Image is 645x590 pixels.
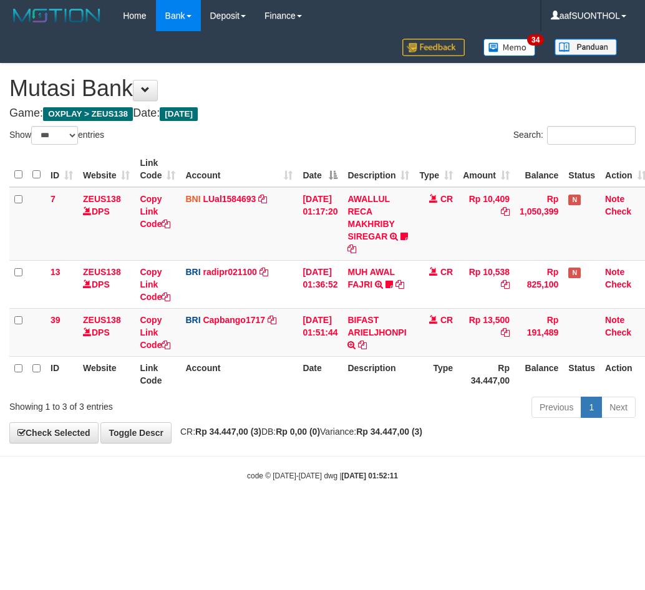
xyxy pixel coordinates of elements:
span: BNI [185,194,200,204]
td: [DATE] 01:17:20 [298,187,342,261]
small: code © [DATE]-[DATE] dwg | [247,472,398,480]
a: Copy Link Code [140,194,170,229]
th: Link Code: activate to sort column ascending [135,152,180,187]
a: Note [605,267,624,277]
span: CR [440,315,453,325]
a: Copy Link Code [140,315,170,350]
select: Showentries [31,126,78,145]
a: Check [605,279,631,289]
a: ZEUS138 [83,194,121,204]
th: Account [180,356,298,392]
span: CR [440,267,453,277]
a: Capbango1717 [203,315,265,325]
a: AWALLUL RECA MAKHRIBY SIREGAR [347,194,394,241]
td: Rp 13,500 [458,308,515,356]
th: Date: activate to sort column descending [298,152,342,187]
th: Balance [515,152,563,187]
img: MOTION_logo.png [9,6,104,25]
td: Rp 1,050,399 [515,187,563,261]
th: Type: activate to sort column ascending [414,152,458,187]
a: Copy Link Code [140,267,170,302]
th: Rp 34.447,00 [458,356,515,392]
td: [DATE] 01:36:52 [298,260,342,308]
a: Note [605,194,624,204]
strong: Rp 34.447,00 (3) [356,427,422,437]
a: radipr021100 [203,267,256,277]
a: Copy Rp 10,409 to clipboard [501,206,510,216]
span: Has Note [568,195,581,205]
th: Description [342,356,414,392]
th: Amount: activate to sort column ascending [458,152,515,187]
th: Date [298,356,342,392]
th: Balance [515,356,563,392]
span: OXPLAY > ZEUS138 [43,107,133,121]
span: BRI [185,315,200,325]
a: Note [605,315,624,325]
a: Previous [531,397,581,418]
td: Rp 191,489 [515,308,563,356]
td: Rp 825,100 [515,260,563,308]
span: 39 [51,315,61,325]
a: Check [605,327,631,337]
td: Rp 10,538 [458,260,515,308]
th: Account: activate to sort column ascending [180,152,298,187]
div: Showing 1 to 3 of 3 entries [9,395,259,413]
strong: Rp 0,00 (0) [276,427,320,437]
a: Next [601,397,636,418]
strong: [DATE] 01:52:11 [342,472,398,480]
span: CR [440,194,453,204]
th: Status [563,152,600,187]
th: Type [414,356,458,392]
a: LUal1584693 [203,194,256,204]
label: Show entries [9,126,104,145]
th: ID [46,356,78,392]
a: Copy Rp 10,538 to clipboard [501,279,510,289]
a: Copy Capbango1717 to clipboard [268,315,276,325]
a: Check [605,206,631,216]
td: DPS [78,260,135,308]
a: Copy AWALLUL RECA MAKHRIBY SIREGAR to clipboard [347,244,356,254]
a: BIFAST ARIELJHONPI [347,315,406,337]
th: ID: activate to sort column ascending [46,152,78,187]
a: Toggle Descr [100,422,172,443]
a: Check Selected [9,422,99,443]
img: panduan.png [555,39,617,56]
img: Button%20Memo.svg [483,39,536,56]
input: Search: [547,126,636,145]
th: Website [78,356,135,392]
th: Description: activate to sort column ascending [342,152,414,187]
span: 34 [527,34,544,46]
h4: Game: Date: [9,107,636,120]
span: 13 [51,267,61,277]
span: [DATE] [160,107,198,121]
th: Website: activate to sort column ascending [78,152,135,187]
a: Copy MUH AWAL FAJRI to clipboard [395,279,404,289]
a: Copy Rp 13,500 to clipboard [501,327,510,337]
td: DPS [78,308,135,356]
th: Link Code [135,356,180,392]
label: Search: [513,126,636,145]
td: Rp 10,409 [458,187,515,261]
span: BRI [185,267,200,277]
a: ZEUS138 [83,315,121,325]
a: Copy LUal1584693 to clipboard [258,194,267,204]
a: Copy radipr021100 to clipboard [259,267,268,277]
a: 1 [581,397,602,418]
a: ZEUS138 [83,267,121,277]
a: Copy BIFAST ARIELJHONPI to clipboard [358,340,367,350]
span: Has Note [568,268,581,278]
a: 34 [474,31,545,63]
td: DPS [78,187,135,261]
td: [DATE] 01:51:44 [298,308,342,356]
h1: Mutasi Bank [9,76,636,101]
span: CR: DB: Variance: [174,427,422,437]
strong: Rp 34.447,00 (3) [195,427,261,437]
img: Feedback.jpg [402,39,465,56]
span: 7 [51,194,56,204]
th: Status [563,356,600,392]
a: MUH AWAL FAJRI [347,267,394,289]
